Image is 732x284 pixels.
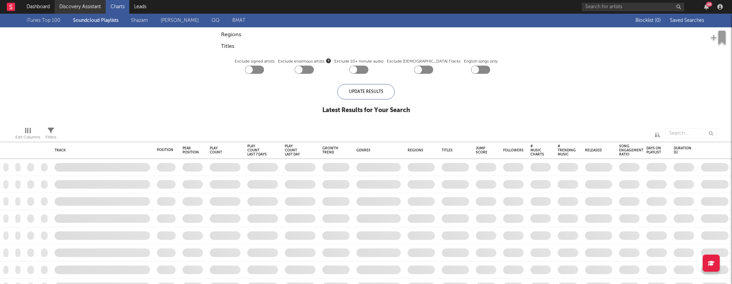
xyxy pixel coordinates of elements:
[285,144,305,157] div: Play Count Last Day
[464,57,498,66] label: English songs only
[27,16,60,25] a: iTunes Top 100
[247,144,268,157] div: Play Count Last 7 Days
[530,144,544,157] div: # Music Charts
[670,18,705,23] span: Saved Searches
[646,146,661,154] div: Days on Playlist
[278,57,331,66] span: Exclude enormous artists
[161,16,199,25] a: [PERSON_NAME]
[182,146,199,154] div: Peak Position
[337,84,395,99] div: Update Results
[674,146,691,154] div: Duration (s)
[582,3,684,11] input: Search for artists
[619,144,643,157] div: Song Engagement Ratio
[655,18,661,23] span: ( 0 )
[210,146,230,154] div: Play Count
[668,18,705,23] button: Saved Searches
[232,16,245,25] a: BMAT
[15,133,40,141] div: Edit Columns
[665,128,717,138] input: Search...
[45,125,56,145] div: Filters
[157,148,173,152] div: Position
[356,148,397,152] div: Genres
[558,144,576,157] div: # Trending Music
[322,106,410,114] div: Latest Results for Your Search
[387,57,460,66] label: Exclude [DEMOGRAPHIC_DATA] Tracks
[55,148,147,152] div: Track
[635,18,661,23] span: Blocklist
[221,31,511,39] div: Regions
[211,16,220,25] a: QQ
[706,2,712,7] div: 48
[221,42,511,51] div: Titles
[131,16,148,25] a: Shazam
[408,148,431,152] div: Regions
[15,125,40,145] div: Edit Columns
[476,146,487,154] div: Jump Score
[326,57,331,64] button: Exclude enormous artists
[503,148,524,152] div: Followers
[235,57,275,66] label: Exclude signed artists
[442,148,466,152] div: Titles
[585,148,602,152] div: Released
[704,4,709,10] button: 48
[45,133,56,141] div: Filters
[322,146,339,154] div: Growth Trend
[334,57,383,66] label: Exclude 10+ minute audio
